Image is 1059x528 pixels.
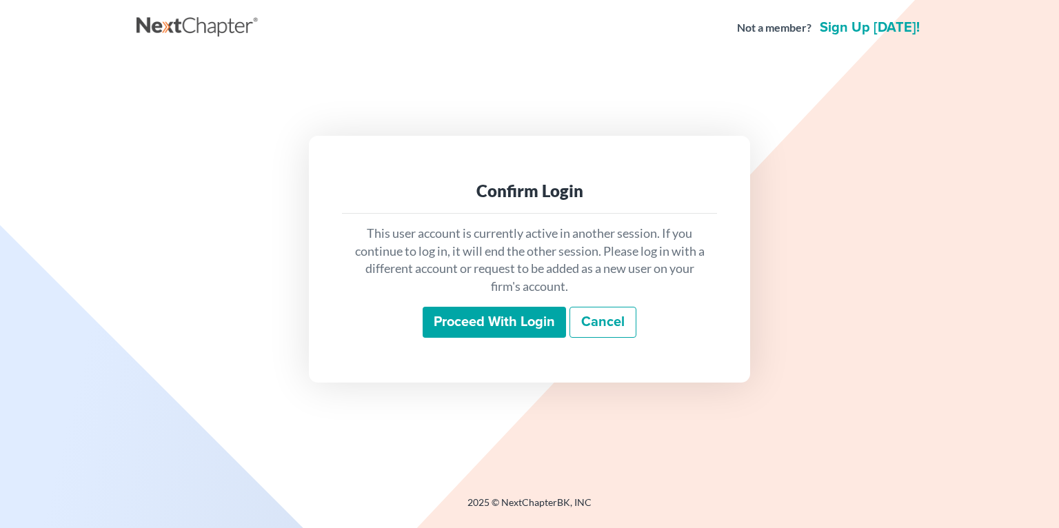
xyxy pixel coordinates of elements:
[423,307,566,338] input: Proceed with login
[817,21,922,34] a: Sign up [DATE]!
[737,20,811,36] strong: Not a member?
[569,307,636,338] a: Cancel
[137,496,922,520] div: 2025 © NextChapterBK, INC
[353,225,706,296] p: This user account is currently active in another session. If you continue to log in, it will end ...
[353,180,706,202] div: Confirm Login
